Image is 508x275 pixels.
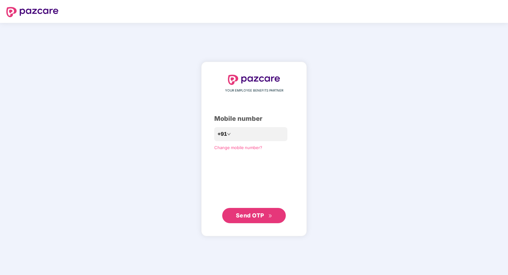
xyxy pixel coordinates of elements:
span: down [227,132,231,136]
span: Send OTP [236,212,264,219]
img: logo [228,75,280,85]
a: Change mobile number? [214,145,262,150]
button: Send OTPdouble-right [222,208,286,223]
span: +91 [217,130,227,138]
img: logo [6,7,58,17]
span: double-right [268,214,272,218]
div: Mobile number [214,114,294,124]
span: YOUR EMPLOYEE BENEFITS PARTNER [225,88,283,93]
